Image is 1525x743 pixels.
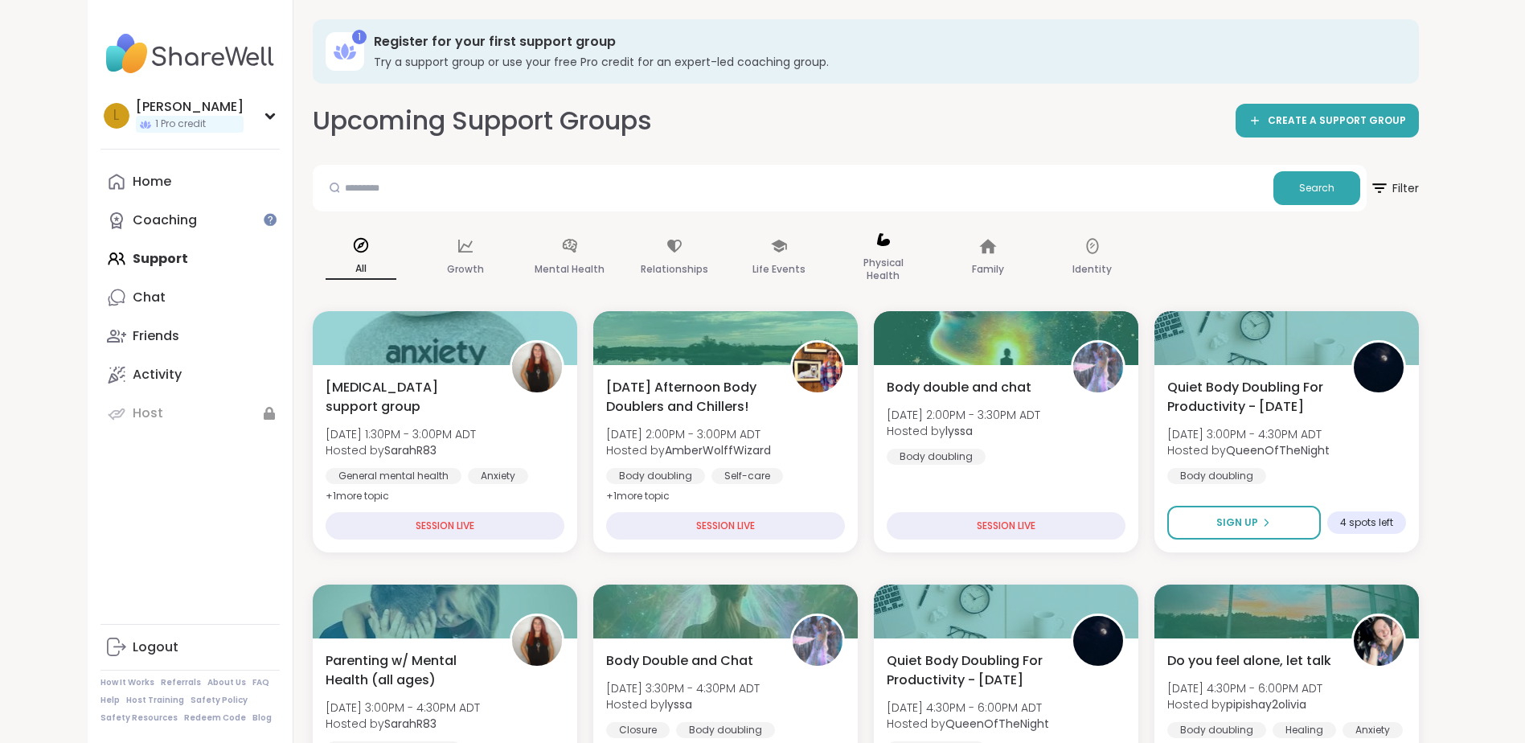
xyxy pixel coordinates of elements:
[606,378,773,417] span: [DATE] Afternoon Body Doublers and Chillers!
[1167,680,1322,696] span: [DATE] 4:30PM - 6:00PM ADT
[945,716,1049,732] b: QueenOfTheNight
[1073,616,1123,666] img: QueenOfTheNight
[133,366,182,384] div: Activity
[252,712,272,724] a: Blog
[326,512,564,540] div: SESSION LIVE
[606,512,845,540] div: SESSION LIVE
[1167,506,1321,540] button: Sign Up
[1167,651,1331,671] span: Do you feel alone, let talk
[374,33,1396,51] h3: Register for your first support group
[676,722,775,738] div: Body doubling
[535,260,605,279] p: Mental Health
[1167,426,1330,442] span: [DATE] 3:00PM - 4:30PM ADT
[972,260,1004,279] p: Family
[1299,181,1334,195] span: Search
[665,442,771,458] b: AmberWolffWizard
[100,677,154,688] a: How It Works
[100,355,280,394] a: Activity
[1236,104,1419,138] a: CREATE A SUPPORT GROUP
[313,103,652,139] h2: Upcoming Support Groups
[374,54,1396,70] h3: Try a support group or use your free Pro credit for an expert-led coaching group.
[100,278,280,317] a: Chat
[1167,442,1330,458] span: Hosted by
[326,442,476,458] span: Hosted by
[1216,515,1258,530] span: Sign Up
[606,651,753,671] span: Body Double and Chat
[264,213,277,226] iframe: Spotlight
[793,343,842,392] img: AmberWolffWizard
[133,211,197,229] div: Coaching
[100,162,280,201] a: Home
[113,105,119,126] span: l
[665,696,692,712] b: lyssa
[1167,468,1266,484] div: Body doubling
[100,695,120,706] a: Help
[887,449,986,465] div: Body doubling
[133,404,163,422] div: Host
[133,327,179,345] div: Friends
[512,616,562,666] img: SarahR83
[1167,378,1334,417] span: Quiet Body Doubling For Productivity - [DATE]
[100,628,280,667] a: Logout
[100,26,280,82] img: ShareWell Nav Logo
[326,426,476,442] span: [DATE] 1:30PM - 3:00PM ADT
[326,378,492,417] span: [MEDICAL_DATA] support group
[133,173,171,191] div: Home
[1354,616,1404,666] img: pipishay2olivia
[326,259,396,280] p: All
[352,30,367,44] div: 1
[1340,516,1393,529] span: 4 spots left
[1167,722,1266,738] div: Body doubling
[252,677,269,688] a: FAQ
[1167,696,1322,712] span: Hosted by
[155,117,206,131] span: 1 Pro credit
[887,700,1049,716] span: [DATE] 4:30PM - 6:00PM ADT
[447,260,484,279] p: Growth
[136,98,244,116] div: [PERSON_NAME]
[1072,260,1112,279] p: Identity
[641,260,708,279] p: Relationships
[606,442,771,458] span: Hosted by
[1226,696,1306,712] b: pipishay2olivia
[126,695,184,706] a: Host Training
[887,716,1049,732] span: Hosted by
[887,512,1125,540] div: SESSION LIVE
[100,201,280,240] a: Coaching
[184,712,246,724] a: Redeem Code
[887,423,1040,439] span: Hosted by
[1273,722,1336,738] div: Healing
[161,677,201,688] a: Referrals
[1273,171,1360,205] button: Search
[606,696,760,712] span: Hosted by
[1226,442,1330,458] b: QueenOfTheNight
[752,260,806,279] p: Life Events
[1268,114,1406,128] span: CREATE A SUPPORT GROUP
[384,442,437,458] b: SarahR83
[606,722,670,738] div: Closure
[326,700,480,716] span: [DATE] 3:00PM - 4:30PM ADT
[711,468,783,484] div: Self-care
[207,677,246,688] a: About Us
[1343,722,1403,738] div: Anxiety
[945,423,973,439] b: lyssa
[1073,343,1123,392] img: lyssa
[133,289,166,306] div: Chat
[1354,343,1404,392] img: QueenOfTheNight
[100,317,280,355] a: Friends
[887,407,1040,423] span: [DATE] 2:00PM - 3:30PM ADT
[606,426,771,442] span: [DATE] 2:00PM - 3:00PM ADT
[326,716,480,732] span: Hosted by
[1370,169,1419,207] span: Filter
[887,378,1031,397] span: Body double and chat
[100,394,280,433] a: Host
[326,651,492,690] span: Parenting w/ Mental Health (all ages)
[191,695,248,706] a: Safety Policy
[512,343,562,392] img: SarahR83
[606,468,705,484] div: Body doubling
[1370,165,1419,211] button: Filter
[793,616,842,666] img: lyssa
[606,680,760,696] span: [DATE] 3:30PM - 4:30PM ADT
[384,716,437,732] b: SarahR83
[133,638,178,656] div: Logout
[887,651,1053,690] span: Quiet Body Doubling For Productivity - [DATE]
